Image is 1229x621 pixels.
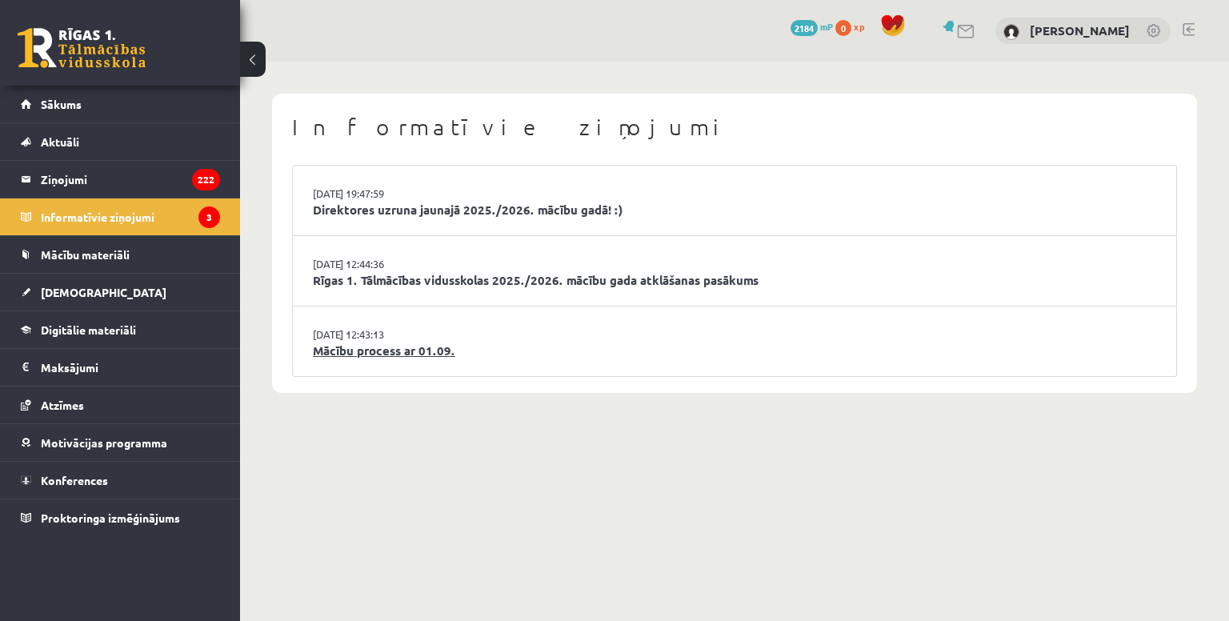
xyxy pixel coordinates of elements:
a: [DATE] 12:44:36 [313,256,433,272]
span: 0 [835,20,851,36]
i: 222 [192,169,220,190]
a: Aktuāli [21,123,220,160]
span: Konferences [41,473,108,487]
img: Elīna Lotko [1003,24,1019,40]
a: [DATE] 12:43:13 [313,327,433,343]
a: [DATE] 19:47:59 [313,186,433,202]
a: 2184 mP [791,20,833,33]
a: Ziņojumi222 [21,161,220,198]
a: Atzīmes [21,387,220,423]
span: mP [820,20,833,33]
a: [DEMOGRAPHIC_DATA] [21,274,220,310]
a: Mācību process ar 01.09. [313,342,1156,360]
a: Digitālie materiāli [21,311,220,348]
a: 0 xp [835,20,872,33]
span: Aktuāli [41,134,79,149]
span: Sākums [41,97,82,111]
a: Informatīvie ziņojumi3 [21,198,220,235]
a: [PERSON_NAME] [1030,22,1130,38]
h1: Informatīvie ziņojumi [292,114,1177,141]
a: Proktoringa izmēģinājums [21,499,220,536]
span: xp [854,20,864,33]
span: Proktoringa izmēģinājums [41,511,180,525]
a: Konferences [21,462,220,499]
legend: Informatīvie ziņojumi [41,198,220,235]
a: Maksājumi [21,349,220,386]
legend: Maksājumi [41,349,220,386]
i: 3 [198,206,220,228]
a: Rīgas 1. Tālmācības vidusskolas 2025./2026. mācību gada atklāšanas pasākums [313,271,1156,290]
span: Digitālie materiāli [41,323,136,337]
a: Direktores uzruna jaunajā 2025./2026. mācību gadā! :) [313,201,1156,219]
span: Atzīmes [41,398,84,412]
a: Mācību materiāli [21,236,220,273]
span: Mācību materiāli [41,247,130,262]
span: 2184 [791,20,818,36]
a: Rīgas 1. Tālmācības vidusskola [18,28,146,68]
span: [DEMOGRAPHIC_DATA] [41,285,166,299]
legend: Ziņojumi [41,161,220,198]
a: Sākums [21,86,220,122]
a: Motivācijas programma [21,424,220,461]
span: Motivācijas programma [41,435,167,450]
